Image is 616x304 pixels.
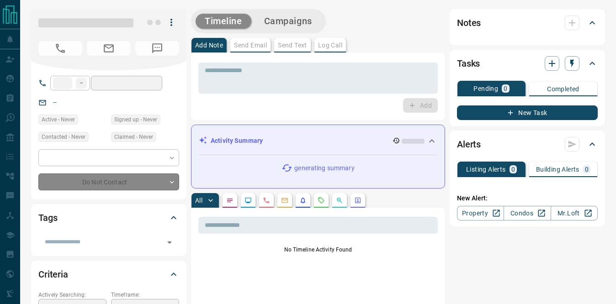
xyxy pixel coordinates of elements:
svg: Requests [318,197,325,204]
div: Alerts [457,133,598,155]
svg: Emails [281,197,288,204]
h2: Alerts [457,137,481,152]
p: New Alert: [457,194,598,203]
button: Open [163,236,176,249]
p: Timeframe: [111,291,179,299]
span: No Number [38,41,82,56]
button: Campaigns [255,14,321,29]
div: Criteria [38,263,179,285]
p: Building Alerts [536,166,579,173]
h2: Notes [457,16,481,30]
div: Do Not Contact [38,173,179,190]
svg: Agent Actions [354,197,361,204]
a: Mr.Loft [551,206,598,220]
p: Pending [473,85,498,92]
p: Listing Alerts [466,166,506,173]
div: Activity Summary [199,132,437,149]
div: Notes [457,12,598,34]
span: Contacted - Never [42,132,85,142]
h2: Criteria [38,267,68,282]
h2: Tags [38,210,57,225]
p: generating summary [294,163,354,173]
button: New Task [457,105,598,120]
svg: Calls [263,197,270,204]
p: Completed [547,86,579,92]
span: Signed up - Never [114,115,157,124]
span: No Number [135,41,179,56]
svg: Listing Alerts [299,197,307,204]
a: Condos [504,206,551,220]
p: 0 [511,166,515,173]
button: Timeline [196,14,251,29]
p: No Timeline Activity Found [198,246,438,254]
svg: Notes [226,197,234,204]
p: Actively Searching: [38,291,106,299]
h2: Tasks [457,56,480,71]
p: Add Note [195,42,223,48]
span: Claimed - Never [114,132,153,142]
p: All [195,197,202,204]
a: -- [53,99,57,106]
div: Tasks [457,52,598,74]
p: 0 [504,85,507,92]
p: 0 [585,166,589,173]
a: Property [457,206,504,220]
span: Active - Never [42,115,75,124]
p: Activity Summary [211,136,263,146]
span: No Email [87,41,131,56]
svg: Opportunities [336,197,343,204]
svg: Lead Browsing Activity [244,197,252,204]
div: Tags [38,207,179,229]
